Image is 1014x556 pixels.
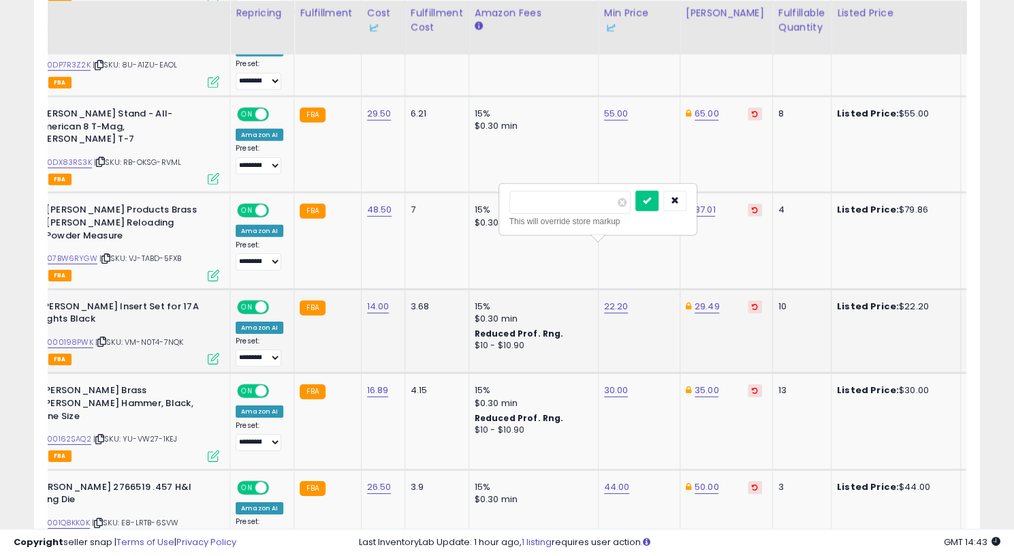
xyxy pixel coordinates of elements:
[300,384,325,399] small: FBA
[966,108,989,120] div: 0.00
[778,204,821,216] div: 4
[837,481,950,493] div: $44.00
[116,536,174,549] a: Terms of Use
[267,109,289,121] span: OFF
[778,384,821,397] div: 13
[15,23,219,87] div: ASIN:
[236,59,283,90] div: Preset:
[604,107,629,121] a: 55.00
[475,340,588,352] div: $10 - $10.90
[94,157,181,168] span: | SKU: RB-OKSG-RVML
[411,6,463,35] div: Fulfillment Cost
[48,354,72,365] span: FBA
[778,6,825,35] div: Fulfillable Quantity
[15,481,219,544] div: ASIN:
[359,536,1000,549] div: Last InventoryLab Update: 1 hour ago, requires user action.
[475,328,564,339] b: Reduced Prof. Rng.
[837,6,955,20] div: Listed Price
[43,59,91,71] a: B0DP7R3Z2K
[475,20,483,33] small: Amazon Fees.
[236,421,283,452] div: Preset:
[300,6,355,20] div: Fulfillment
[236,502,283,514] div: Amazon AI
[46,204,211,245] b: [PERSON_NAME] Products Brass [PERSON_NAME] Reloading Powder Measure
[43,253,97,264] a: B07BW6RYGW
[236,129,283,141] div: Amazon AI
[367,480,392,494] a: 26.50
[837,480,899,493] b: Listed Price:
[837,203,899,216] b: Listed Price:
[236,6,288,20] div: Repricing
[14,536,63,549] strong: Copyright
[238,386,255,397] span: ON
[300,300,325,315] small: FBA
[238,482,255,493] span: ON
[604,384,629,397] a: 30.00
[475,204,588,216] div: 15%
[966,481,989,493] div: 0.00
[475,412,564,424] b: Reduced Prof. Rng.
[411,300,458,313] div: 3.68
[43,337,93,348] a: B000198PWK
[695,384,719,397] a: 35.00
[522,536,552,549] a: 1 listing
[236,322,283,334] div: Amazon AI
[475,493,588,506] div: $0.30 min
[837,204,950,216] div: $79.86
[99,253,181,264] span: | SKU: VJ-TABD-5FXB
[509,215,686,228] div: This will override store markup
[300,481,325,496] small: FBA
[966,204,989,216] div: 0.00
[604,22,618,35] img: InventoryLab Logo
[267,205,289,217] span: OFF
[837,108,950,120] div: $55.00
[39,300,204,329] b: [PERSON_NAME] Insert Set for 17A Sights Black
[695,300,720,313] a: 29.49
[48,174,72,185] span: FBA
[475,120,588,132] div: $0.30 min
[300,108,325,123] small: FBA
[95,337,183,347] span: | SKU: VM-N0T4-7NQK
[40,384,206,426] b: [PERSON_NAME] Brass [PERSON_NAME] Hammer, Black, One Size
[15,300,219,364] div: ASIN:
[966,384,989,397] div: 0.00
[604,20,674,35] div: Some or all of the values in this column are provided from Inventory Lab.
[475,481,588,493] div: 15%
[966,6,994,35] div: Ship Price
[837,384,899,397] b: Listed Price:
[48,77,72,89] span: FBA
[695,480,719,494] a: 50.00
[475,108,588,120] div: 15%
[837,300,950,313] div: $22.20
[43,433,91,445] a: B00162SAQ2
[411,481,458,493] div: 3.9
[267,386,289,397] span: OFF
[300,204,325,219] small: FBA
[475,300,588,313] div: 15%
[37,108,202,149] b: [PERSON_NAME] Stand - All-American 8 T-Mag, [PERSON_NAME] T-7
[367,300,390,313] a: 14.00
[475,384,588,397] div: 15%
[966,300,989,313] div: 0.00
[837,384,950,397] div: $30.00
[14,536,236,549] div: seller snap | |
[695,107,719,121] a: 65.00
[236,337,283,367] div: Preset:
[367,22,381,35] img: InventoryLab Logo
[367,20,399,35] div: Some or all of the values in this column are provided from Inventory Lab.
[411,204,458,216] div: 7
[778,108,821,120] div: 8
[604,300,629,313] a: 22.20
[367,6,399,35] div: Cost
[238,109,255,121] span: ON
[367,203,392,217] a: 48.50
[778,481,821,493] div: 3
[236,225,283,237] div: Amazon AI
[944,536,1000,549] span: 2025-10-15 14:43 GMT
[411,108,458,120] div: 6.21
[48,270,72,281] span: FBA
[267,301,289,313] span: OFF
[367,107,392,121] a: 29.50
[475,217,588,229] div: $0.30 min
[837,107,899,120] b: Listed Price:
